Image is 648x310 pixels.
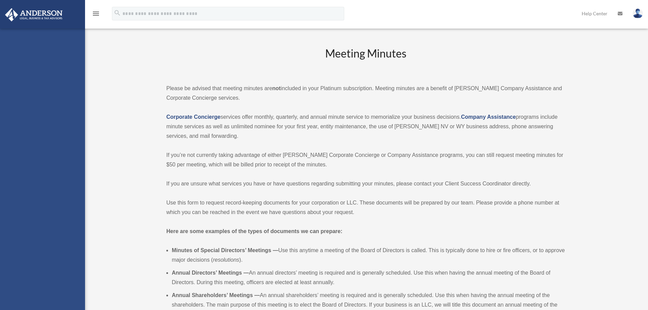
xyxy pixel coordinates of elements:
[92,10,100,18] i: menu
[461,114,516,120] a: Company Assistance
[172,268,565,287] li: An annual directors’ meeting is required and is generally scheduled. Use this when having the ann...
[166,114,220,120] a: Corporate Concierge
[272,85,281,91] strong: not
[172,270,249,276] b: Annual Directors’ Meetings —
[166,150,565,169] p: If you’re not currently taking advantage of either [PERSON_NAME] Corporate Concierge or Company A...
[172,292,260,298] b: Annual Shareholders’ Meetings —
[92,12,100,18] a: menu
[166,112,565,141] p: services offer monthly, quarterly, and annual minute service to memorialize your business decisio...
[172,246,565,265] li: Use this anytime a meeting of the Board of Directors is called. This is typically done to hire or...
[166,46,565,74] h2: Meeting Minutes
[166,84,565,103] p: Please be advised that meeting minutes are included in your Platinum subscription. Meeting minute...
[213,257,239,263] em: resolutions
[633,9,643,18] img: User Pic
[166,198,565,217] p: Use this form to request record-keeping documents for your corporation or LLC. These documents wi...
[166,179,565,189] p: If you are unsure what services you have or have questions regarding submitting your minutes, ple...
[166,228,343,234] strong: Here are some examples of the types of documents we can prepare:
[114,9,121,17] i: search
[3,8,65,21] img: Anderson Advisors Platinum Portal
[172,247,278,253] b: Minutes of Special Directors’ Meetings —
